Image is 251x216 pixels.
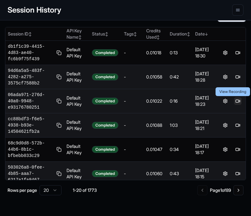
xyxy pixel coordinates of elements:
[92,98,118,105] div: Completed
[8,140,54,159] span: 68c9d0d8-572b-44b6-8b1c-bfbebb033c29
[8,187,37,193] p: Rows per page
[195,167,215,180] div: [DATE] 18:15
[69,187,100,193] div: 1-20 of 1773
[105,32,108,36] span: ↕
[8,43,54,62] span: db1f1c39-4415-4d83-ae40-fc6b9f75f439
[64,162,90,186] td: Default API Key
[124,122,141,128] div: -
[8,67,54,86] span: 94d6a5a5-483f-4282-a275-3575cf7588b2
[216,87,250,96] div: View Recording
[124,74,141,80] div: -
[64,113,90,138] td: Default API Key
[8,116,54,135] span: cc88bdf3-f6e5-4938-b93e-14504621fb2a
[146,98,165,104] div: 0.01022
[92,73,118,80] div: Completed
[92,170,118,177] div: Completed
[92,122,118,129] div: Completed
[124,50,141,56] div: -
[8,164,54,183] span: 503026a8-0fee-4b85-aaa7-6217a1fa9467
[64,65,90,89] td: Default API Key
[64,138,90,162] td: Default API Key
[170,98,190,104] div: 0:16
[170,74,190,80] div: 0:42
[92,146,118,153] div: Completed
[124,98,141,104] div: -
[64,89,90,113] td: Default API Key
[170,122,190,128] div: 1:03
[8,92,54,111] span: 06ada971-276d-40a0-9948-e93176780251
[205,32,208,36] span: ↓
[170,50,190,56] div: 0:13
[67,28,87,40] div: API Key Name
[210,187,231,193] div: Page 1 of 89
[134,32,137,36] span: ↕
[78,35,82,40] span: ↕
[195,46,215,59] div: [DATE] 18:30
[92,49,118,56] div: Completed
[146,74,165,80] div: 0.01058
[124,31,141,37] div: Tags
[232,4,243,16] button: menu
[146,122,165,128] div: 0.01088
[195,119,215,132] div: [DATE] 18:21
[92,31,119,37] div: Status
[187,32,190,36] span: ↕
[64,41,90,65] td: Default API Key
[146,28,165,40] div: Credits Used
[170,31,190,37] div: Duration
[195,95,215,107] div: [DATE] 18:23
[8,31,61,37] div: Session ID
[124,146,141,153] div: -
[146,50,165,56] div: 0.01018
[8,4,61,16] h1: Session History
[170,146,190,153] div: 0:34
[29,32,32,36] span: ↕
[146,170,165,177] div: 0.01060
[146,146,165,153] div: 0.01047
[195,71,215,83] div: [DATE] 18:28
[124,170,141,177] div: -
[195,31,215,37] div: Date
[157,35,160,40] span: ↕
[195,143,215,156] div: [DATE] 18:17
[170,170,190,177] div: 0:43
